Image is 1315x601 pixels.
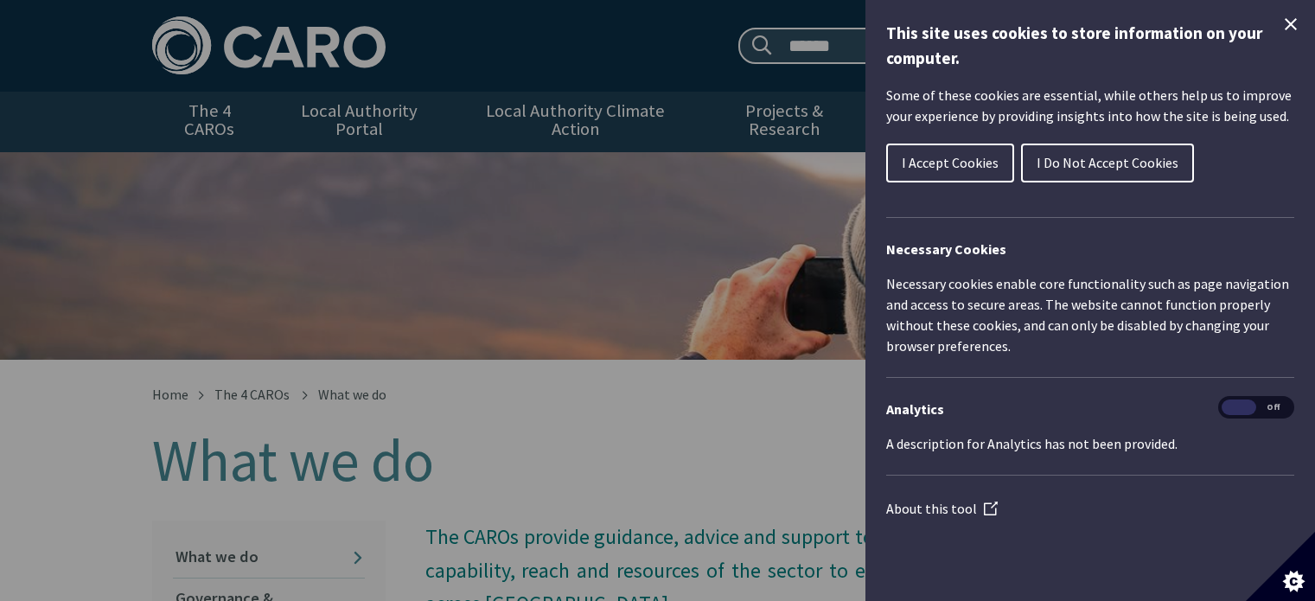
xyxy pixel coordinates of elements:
span: On [1222,400,1256,416]
span: I Accept Cookies [902,154,999,171]
button: I Accept Cookies [886,144,1014,182]
h3: Analytics [886,399,1294,419]
span: I Do Not Accept Cookies [1037,154,1178,171]
span: Off [1256,400,1291,416]
button: I Do Not Accept Cookies [1021,144,1194,182]
button: Set cookie preferences [1246,532,1315,601]
a: About this tool [886,500,998,517]
h2: Necessary Cookies [886,239,1294,259]
h1: This site uses cookies to store information on your computer. [886,21,1294,71]
button: Close Cookie Control [1280,14,1301,35]
p: A description for Analytics has not been provided. [886,433,1294,454]
p: Necessary cookies enable core functionality such as page navigation and access to secure areas. T... [886,273,1294,356]
p: Some of these cookies are essential, while others help us to improve your experience by providing... [886,85,1294,126]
